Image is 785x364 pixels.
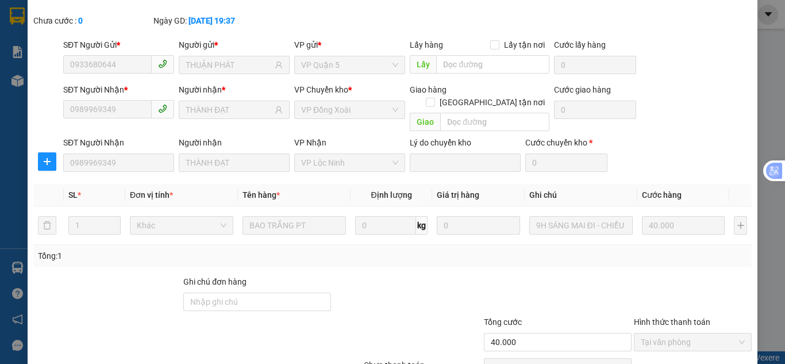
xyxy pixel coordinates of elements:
input: Dọc đường [440,113,549,131]
span: Tại văn phòng [641,334,745,351]
button: plus [38,152,56,171]
span: phone [158,59,167,68]
span: VP Đồng Xoài [301,101,398,118]
span: Lấy hàng [410,40,443,49]
span: phone [158,104,167,113]
span: Giao [410,113,440,131]
b: [DATE] 19:37 [188,16,235,25]
span: Lấy [410,55,436,74]
button: delete [38,216,56,235]
span: Lấy tận nơi [499,39,549,51]
label: Hình thức thanh toán [634,317,710,327]
input: 0 [437,216,520,235]
span: VP Quận 5 [301,56,398,74]
b: 0 [78,16,83,25]
div: Lý do chuyển kho [410,136,521,149]
label: Cước lấy hàng [554,40,606,49]
input: Tên người nhận [186,104,272,116]
input: Tên người gửi [186,59,272,71]
input: VD: Bàn, Ghế [243,216,346,235]
div: Người nhận [179,136,290,149]
input: Cước giao hàng [554,101,636,119]
span: VP Lộc Ninh [301,154,398,171]
div: SĐT Người Nhận [63,136,174,149]
div: SĐT Người Gửi [63,39,174,51]
div: Tổng: 1 [38,250,304,262]
th: Ghi chú [525,184,637,206]
span: [GEOGRAPHIC_DATA] tận nơi [435,96,549,109]
input: Ghi chú đơn hàng [183,293,331,311]
span: user [275,106,283,114]
span: user [275,61,283,69]
span: Giao hàng [410,85,447,94]
div: Người nhận [179,83,290,96]
div: VP gửi [294,39,405,51]
span: plus [39,157,56,166]
button: plus [734,216,747,235]
span: Khác [137,217,226,234]
span: Giá trị hàng [437,190,479,200]
span: kg [416,216,428,235]
span: SL [68,190,78,200]
div: VP Nhận [294,136,405,149]
label: Ghi chú đơn hàng [183,277,247,286]
span: VP Chuyển kho [294,85,348,94]
input: Cước lấy hàng [554,56,636,74]
span: Đơn vị tính [130,190,173,200]
input: Ghi Chú [529,216,633,235]
span: Cước hàng [642,190,682,200]
div: Cước chuyển kho [525,136,607,149]
div: SĐT Người Nhận [63,83,174,96]
input: 0 [642,216,725,235]
span: Định lượng [371,190,411,200]
div: Ngày GD: [153,14,271,27]
input: Dọc đường [436,55,549,74]
div: Người gửi [179,39,290,51]
span: Tên hàng [243,190,280,200]
div: Chưa cước : [33,14,151,27]
span: Tổng cước [484,317,522,327]
label: Cước giao hàng [554,85,611,94]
